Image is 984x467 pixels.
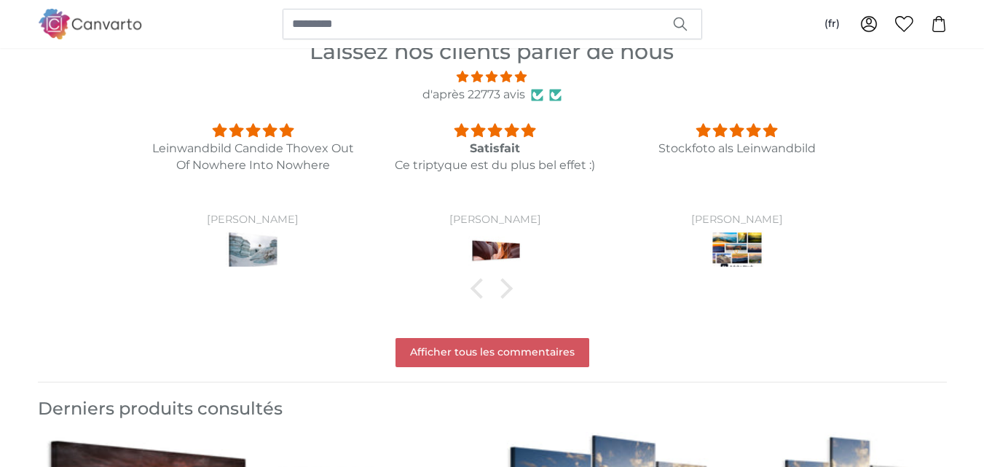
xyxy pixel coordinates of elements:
button: (fr) [813,11,851,37]
div: [PERSON_NAME] [634,214,841,226]
h2: Laissez nos clients parler de nous [128,35,855,68]
img: Panorama Leinwandbild 3-teilig Grossartiger Antelope Canyon [468,230,522,271]
a: Afficher tous les commentaires [395,338,589,367]
div: [PERSON_NAME] [149,214,356,226]
img: Leinwandbild Candide Thovex Out Of Nowhere Into Nowhere [226,230,280,271]
div: 5 stars [634,121,841,141]
a: d'après 22773 avis [422,86,525,103]
img: Stockfoto als Leinwandbild [710,230,764,271]
div: 5 stars [149,121,356,141]
p: Ce triptyque est du plus bel effet :) [391,157,598,173]
h3: Derniers produits consultés [38,397,947,420]
img: Canvarto [38,9,143,39]
div: 5 stars [391,121,598,141]
div: [PERSON_NAME] [391,214,598,226]
div: Satisfait [391,141,598,157]
span: 4.82 stars [128,68,855,86]
p: Stockfoto als Leinwandbild [634,141,841,157]
p: Leinwandbild Candide Thovex Out Of Nowhere Into Nowhere [149,141,356,173]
